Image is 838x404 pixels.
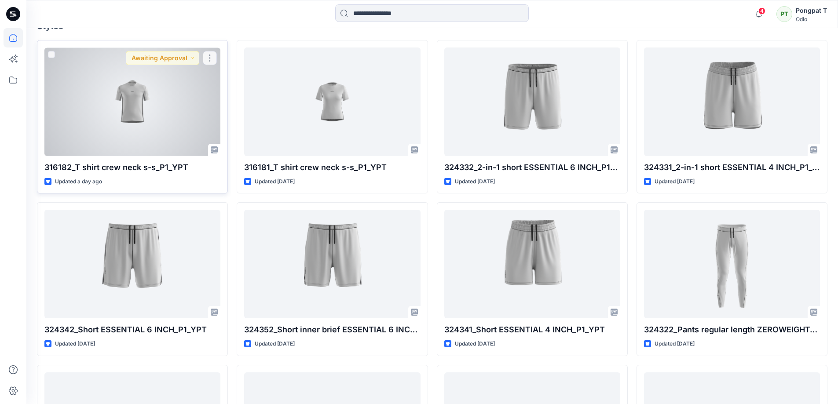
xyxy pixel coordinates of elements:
[644,324,820,336] p: 324322_Pants regular length ZEROWEIGHT_P1_YPT
[255,339,295,349] p: Updated [DATE]
[655,177,695,186] p: Updated [DATE]
[255,177,295,186] p: Updated [DATE]
[796,5,827,16] div: Pongpat T
[644,161,820,174] p: 324331_2-in-1 short ESSENTIAL 4 INCH_P1_YPT
[455,339,495,349] p: Updated [DATE]
[44,47,220,156] a: 316182_T shirt crew neck s-s_P1_YPT
[444,161,620,174] p: 324332_2-in-1 short ESSENTIAL 6 INCH_P1_YPT
[796,16,827,22] div: Odlo
[644,210,820,318] a: 324322_Pants regular length ZEROWEIGHT_P1_YPT
[444,210,620,318] a: 324341_Short ESSENTIAL 4 INCH_P1_YPT
[244,47,420,156] a: 316181_T shirt crew neck s-s_P1_YPT
[244,161,420,174] p: 316181_T shirt crew neck s-s_P1_YPT
[444,47,620,156] a: 324332_2-in-1 short ESSENTIAL 6 INCH_P1_YPT
[44,161,220,174] p: 316182_T shirt crew neck s-s_P1_YPT
[655,339,695,349] p: Updated [DATE]
[444,324,620,336] p: 324341_Short ESSENTIAL 4 INCH_P1_YPT
[455,177,495,186] p: Updated [DATE]
[55,339,95,349] p: Updated [DATE]
[758,7,765,15] span: 4
[776,6,792,22] div: PT
[44,324,220,336] p: 324342_Short ESSENTIAL 6 INCH_P1_YPT
[244,324,420,336] p: 324352_Short inner brief ESSENTIAL 6 INCH_P1_YPT
[244,210,420,318] a: 324352_Short inner brief ESSENTIAL 6 INCH_P1_YPT
[644,47,820,156] a: 324331_2-in-1 short ESSENTIAL 4 INCH_P1_YPT
[55,177,102,186] p: Updated a day ago
[44,210,220,318] a: 324342_Short ESSENTIAL 6 INCH_P1_YPT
